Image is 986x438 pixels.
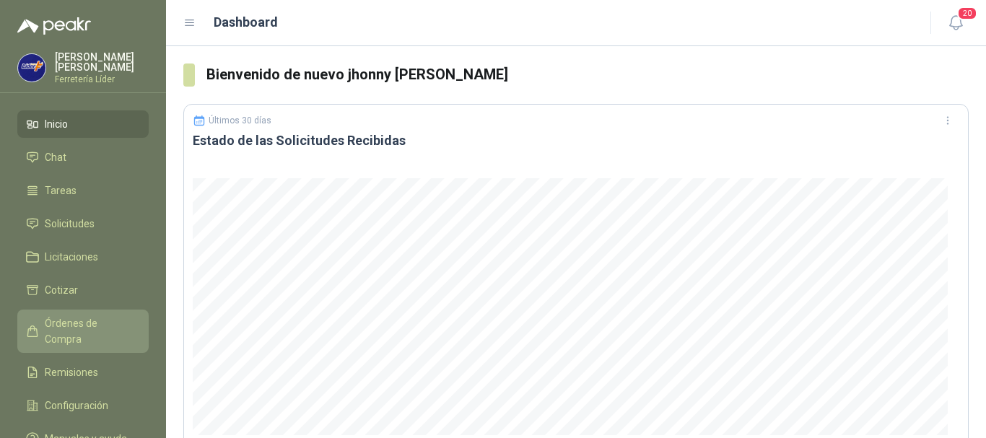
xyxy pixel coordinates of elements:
a: Chat [17,144,149,171]
span: Solicitudes [45,216,95,232]
span: Licitaciones [45,249,98,265]
img: Company Logo [18,54,45,82]
a: Licitaciones [17,243,149,271]
h1: Dashboard [214,12,278,32]
a: Cotizar [17,276,149,304]
img: Logo peakr [17,17,91,35]
span: Cotizar [45,282,78,298]
a: Inicio [17,110,149,138]
a: Órdenes de Compra [17,310,149,353]
a: Tareas [17,177,149,204]
h3: Bienvenido de nuevo jhonny [PERSON_NAME] [206,63,969,86]
span: Tareas [45,183,77,198]
p: Ferretería Líder [55,75,149,84]
span: Chat [45,149,66,165]
a: Remisiones [17,359,149,386]
button: 20 [943,10,969,36]
span: Remisiones [45,364,98,380]
span: Órdenes de Compra [45,315,135,347]
span: Configuración [45,398,108,413]
p: Últimos 30 días [209,115,271,126]
p: [PERSON_NAME] [PERSON_NAME] [55,52,149,72]
span: 20 [957,6,977,20]
h3: Estado de las Solicitudes Recibidas [193,132,959,149]
a: Solicitudes [17,210,149,237]
span: Inicio [45,116,68,132]
a: Configuración [17,392,149,419]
